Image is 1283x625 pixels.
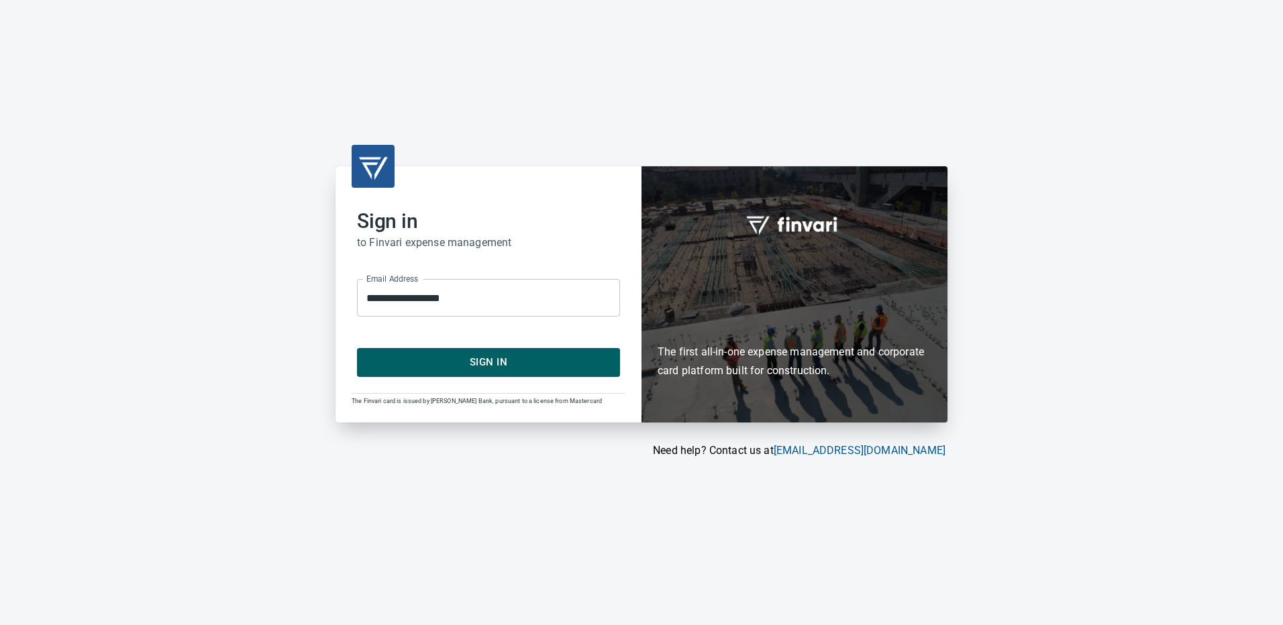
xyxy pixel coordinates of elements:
img: fullword_logo_white.png [744,209,845,239]
span: The Finvari card is issued by [PERSON_NAME] Bank, pursuant to a license from Mastercard [352,398,602,404]
h6: The first all-in-one expense management and corporate card platform built for construction. [658,265,931,380]
h2: Sign in [357,209,620,233]
img: transparent_logo.png [357,150,389,182]
button: Sign In [357,348,620,376]
p: Need help? Contact us at [336,443,945,459]
a: [EMAIL_ADDRESS][DOMAIN_NAME] [774,444,945,457]
div: Finvari [641,166,947,422]
h6: to Finvari expense management [357,233,620,252]
span: Sign In [372,353,605,371]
